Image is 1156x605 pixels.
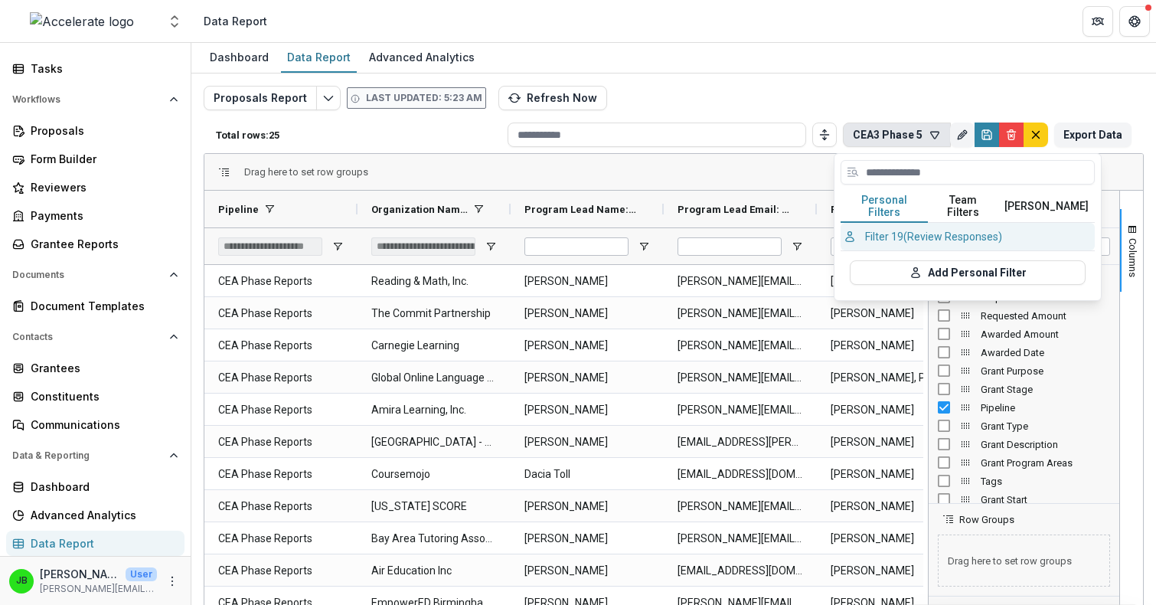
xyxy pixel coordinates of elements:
p: Total rows: 25 [216,129,501,141]
div: Grant Type Column [929,417,1119,435]
div: Grant Start Column [929,490,1119,509]
span: Program Lead Email: (SHORT_TEXT) [678,204,791,215]
a: Advanced Analytics [6,502,185,528]
a: Form Builder [6,146,185,172]
p: [PERSON_NAME] [40,566,119,582]
div: Grantee Reports [31,236,172,252]
div: Data Report [31,535,172,551]
div: Pipeline Column [929,398,1119,417]
button: Delete [999,123,1024,147]
button: default [1024,123,1048,147]
span: [PERSON_NAME][EMAIL_ADDRESS][DOMAIN_NAME] [678,266,803,297]
button: Open Data & Reporting [6,443,185,468]
button: Open Contacts [6,325,185,349]
span: Requested Amount [981,310,1110,322]
span: [PERSON_NAME] [831,298,956,329]
span: [PERSON_NAME] [524,394,650,426]
nav: breadcrumb [198,10,273,32]
span: CEA Phase Reports [218,362,344,394]
span: Grant Program Areas [981,457,1110,469]
button: Filter 19 (Review Responses) [841,223,1095,250]
span: [PERSON_NAME] [831,491,956,522]
span: Tags [981,476,1110,487]
span: [PERSON_NAME] [524,330,650,361]
img: Accelerate logo [30,12,134,31]
span: [PERSON_NAME] [831,555,956,587]
button: Open Filter Menu [791,240,803,253]
span: Workflows [12,94,163,105]
span: [PERSON_NAME] [831,523,956,554]
a: Dashboard [6,474,185,499]
div: Data Report [281,46,357,68]
span: Grant Type [981,420,1110,432]
div: Communications [31,417,172,433]
div: Grant Purpose Column [929,361,1119,380]
button: Open Documents [6,263,185,287]
span: Bay Area Tutoring Association [371,523,497,554]
div: Tasks [31,60,172,77]
button: Open Filter Menu [485,240,497,253]
div: Proposals [31,123,172,139]
span: [PERSON_NAME] [524,298,650,329]
span: Drag here to set row groups [938,535,1110,587]
a: Data Report [6,531,185,556]
a: Communications [6,412,185,437]
button: Open Filter Menu [638,240,650,253]
button: Edit selected report [316,86,341,110]
div: Payments [31,208,172,224]
span: Grant Start [981,494,1110,505]
a: Reviewers [6,175,185,200]
button: Save [975,123,999,147]
span: [US_STATE] SCORE [371,491,497,522]
button: Open Workflows [6,87,185,112]
p: [PERSON_NAME][EMAIL_ADDRESS][PERSON_NAME][DOMAIN_NAME] [40,582,157,596]
span: Documents [12,270,163,280]
a: Data Report [281,43,357,73]
div: Dashboard [204,46,275,68]
span: CEA Phase Reports [218,394,344,426]
span: [PERSON_NAME] [524,523,650,554]
span: [PERSON_NAME][EMAIL_ADDRESS][DOMAIN_NAME] [678,330,803,361]
span: [EMAIL_ADDRESS][DOMAIN_NAME] [678,555,803,587]
span: Global Online Language Services US, Inc. [371,362,497,394]
span: Pipeline [981,402,1110,414]
a: Grantee Reports [6,231,185,257]
span: [PERSON_NAME] [831,459,956,490]
a: Proposals [6,118,185,143]
span: [GEOGRAPHIC_DATA] - PLUS [371,427,497,458]
button: Open entity switcher [164,6,185,37]
div: Row Groups [929,525,1119,596]
div: Dashboard [31,479,172,495]
input: Program Lead Email: (SHORT_TEXT) Filter Input [678,237,782,256]
div: Requested Amount Column [929,306,1119,325]
div: Advanced Analytics [363,46,481,68]
span: Awarded Date [981,347,1110,358]
button: Personal Filters [841,191,928,223]
p: Last updated: 5:23 AM [366,91,482,105]
a: Constituents [6,384,185,409]
div: Grantees [31,360,172,376]
span: Columns [1127,238,1138,277]
span: [PERSON_NAME] [831,427,956,458]
span: CEA Phase Reports [218,266,344,297]
button: Open Filter Menu [331,240,344,253]
a: Payments [6,203,185,228]
div: Document Templates [31,298,172,314]
span: Reading & Math, Inc. [371,266,497,297]
input: Form Completed by Name: (SHORT_TEXT) Filter Input [831,237,935,256]
div: Constituents [31,388,172,404]
button: Partners [1083,6,1113,37]
span: [PERSON_NAME] [524,555,650,587]
span: [PERSON_NAME][EMAIL_ADDRESS][PERSON_NAME][DOMAIN_NAME] [678,523,803,554]
span: [PERSON_NAME] [524,427,650,458]
div: Advanced Analytics [31,507,172,523]
span: The Commit Partnership [371,298,497,329]
span: [PERSON_NAME] [831,330,956,361]
div: Jennifer Bronson [16,576,28,586]
div: Grant Description Column [929,435,1119,453]
span: Coursemojo [371,459,497,490]
span: CEA Phase Reports [218,298,344,329]
div: Grant Stage Column [929,380,1119,398]
div: Awarded Date Column [929,343,1119,361]
button: Toggle auto height [812,123,837,147]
